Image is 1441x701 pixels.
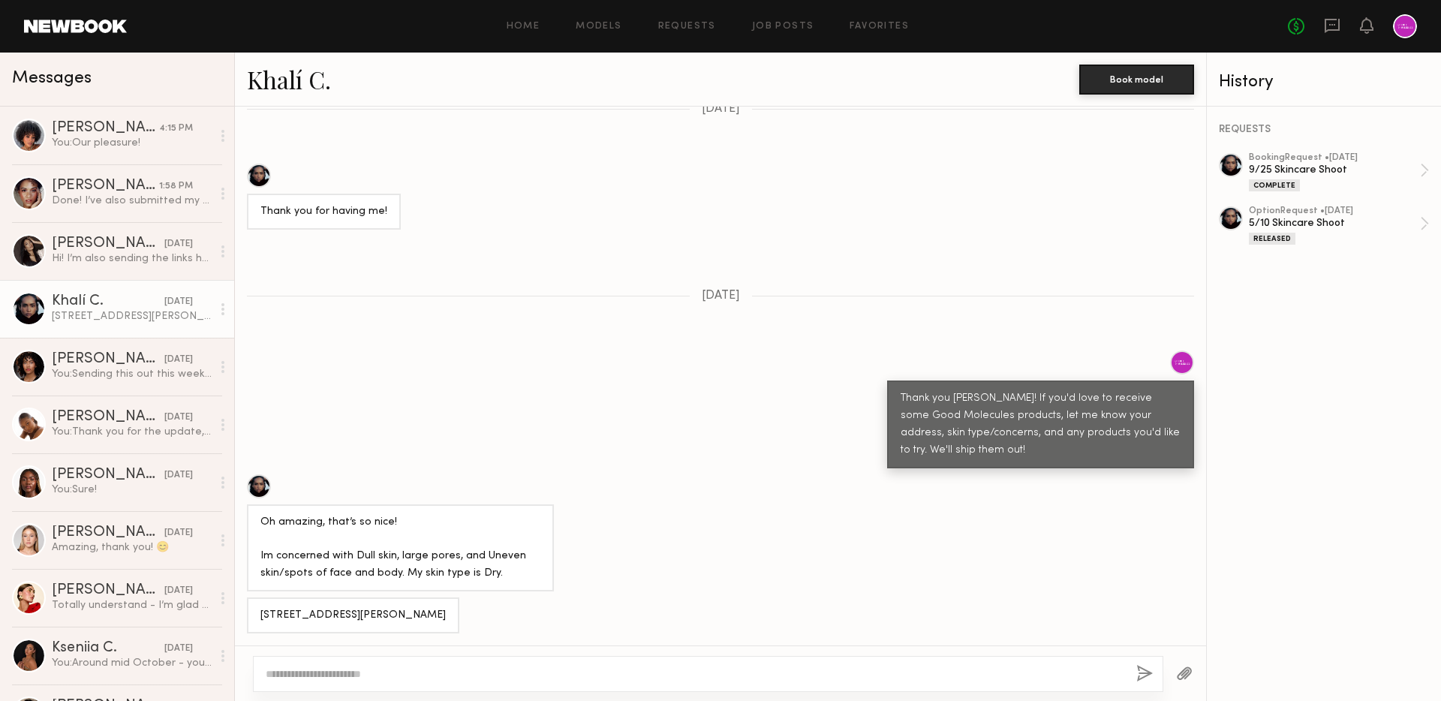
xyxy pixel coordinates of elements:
[52,641,164,656] div: Kseniia C.
[159,179,193,194] div: 1:58 PM
[1249,179,1300,191] div: Complete
[52,583,164,598] div: [PERSON_NAME]
[52,540,212,555] div: Amazing, thank you! 😊
[1249,163,1420,177] div: 9/25 Skincare Shoot
[52,136,212,150] div: You: Our pleasure!
[1079,72,1194,85] a: Book model
[52,294,164,309] div: Khalí C.
[52,525,164,540] div: [PERSON_NAME]
[52,251,212,266] div: Hi! I’m also sending the links here because when I pasted it on the submission page it didn’t let...
[850,22,909,32] a: Favorites
[1219,125,1429,135] div: REQUESTS
[159,122,193,136] div: 4:15 PM
[1249,153,1420,163] div: booking Request • [DATE]
[1249,153,1429,191] a: bookingRequest •[DATE]9/25 Skincare ShootComplete
[507,22,540,32] a: Home
[52,483,212,497] div: You: Sure!
[52,194,212,208] div: Done! I’ve also submitted my content! I send the audio file via we transfer, please let me know i...
[52,410,164,425] div: [PERSON_NAME]
[164,237,193,251] div: [DATE]
[1249,216,1420,230] div: 5/10 Skincare Shoot
[702,290,740,302] span: [DATE]
[260,514,540,583] div: Oh amazing, that’s so nice! Im concerned with Dull skin, large pores, and Uneven skin/spots of fa...
[52,367,212,381] div: You: Sending this out this week! :)
[164,642,193,656] div: [DATE]
[1079,65,1194,95] button: Book model
[901,390,1181,459] div: Thank you [PERSON_NAME]! If you'd love to receive some Good Molecules products, let me know your ...
[1249,206,1420,216] div: option Request • [DATE]
[52,598,212,612] div: Totally understand - I’m glad you found a good fit! Thank you for considering me, I would love th...
[52,236,164,251] div: [PERSON_NAME]
[52,656,212,670] div: You: Around mid October - you should see them on our website and social!
[164,468,193,483] div: [DATE]
[1219,74,1429,91] div: History
[260,607,446,624] div: [STREET_ADDRESS][PERSON_NAME]
[702,103,740,116] span: [DATE]
[52,352,164,367] div: [PERSON_NAME]
[247,63,331,95] a: Khalí C.
[164,584,193,598] div: [DATE]
[1249,206,1429,245] a: optionRequest •[DATE]5/10 Skincare ShootReleased
[1249,233,1295,245] div: Released
[576,22,621,32] a: Models
[52,425,212,439] div: You: Thank you for the update, [PERSON_NAME]! Looking forward to seeing your video!
[164,353,193,367] div: [DATE]
[52,468,164,483] div: [PERSON_NAME]
[12,70,92,87] span: Messages
[52,179,159,194] div: [PERSON_NAME]
[658,22,716,32] a: Requests
[52,309,212,323] div: [STREET_ADDRESS][PERSON_NAME]
[164,295,193,309] div: [DATE]
[260,203,387,221] div: Thank you for having me!
[164,526,193,540] div: [DATE]
[752,22,814,32] a: Job Posts
[164,411,193,425] div: [DATE]
[52,121,159,136] div: [PERSON_NAME]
